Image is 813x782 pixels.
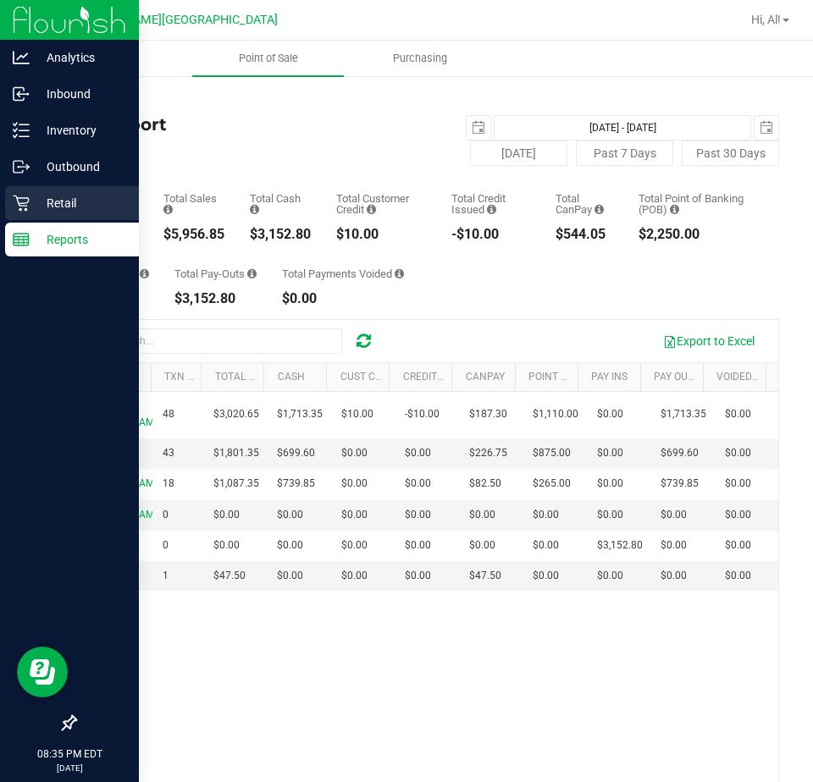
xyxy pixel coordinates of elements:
inline-svg: Reports [13,231,30,248]
span: $0.00 [533,507,559,523]
span: $0.00 [341,445,368,461]
span: $1,713.35 [277,406,323,422]
span: [PERSON_NAME][GEOGRAPHIC_DATA] [69,13,278,27]
button: [DATE] [470,140,567,166]
a: Voided Payments [716,371,806,383]
p: Reports [30,229,131,250]
span: $0.00 [277,507,303,523]
button: Past 30 Days [682,140,779,166]
span: select [467,116,490,140]
span: $0.00 [597,476,623,492]
a: Point of Sale [192,41,344,76]
span: 0 [163,507,169,523]
inline-svg: Inbound [13,85,30,102]
span: $10.00 [341,406,373,422]
span: $1,801.35 [213,445,259,461]
span: $699.60 [277,445,315,461]
span: $47.50 [469,568,501,584]
i: Sum of all successful, non-voided payment transaction amounts (excluding tips and transaction fee... [163,204,173,215]
span: $0.00 [725,406,751,422]
p: Inbound [30,84,131,104]
span: $0.00 [533,537,559,553]
span: $1,087.35 [213,476,259,492]
div: $2,250.00 [639,228,754,241]
span: $3,020.65 [213,406,259,422]
a: Point of Banking (POB) [528,371,649,383]
div: -$10.00 [451,228,530,241]
span: $0.00 [725,445,751,461]
a: Pay Outs [654,371,700,383]
i: Sum of all successful, non-voided payment transaction amounts using CanPay (as well as manual Can... [595,204,604,215]
div: $544.05 [556,228,613,241]
div: $5,956.85 [163,228,224,241]
inline-svg: Analytics [13,49,30,66]
span: 0 [163,537,169,553]
span: $0.00 [405,445,431,461]
i: Sum of all cash pay-ins added to tills within the date range. [140,268,149,279]
span: $0.00 [341,568,368,584]
span: $0.00 [213,507,240,523]
span: $0.00 [661,507,687,523]
a: TXN Count [164,371,221,383]
span: $1,110.00 [533,406,578,422]
span: $0.00 [725,537,751,553]
iframe: Resource center [17,647,68,697]
span: $0.00 [533,568,559,584]
span: select [755,116,778,140]
span: $0.00 [725,476,751,492]
a: Pay Ins [591,371,628,383]
span: $0.00 [405,537,431,553]
span: $0.00 [341,507,368,523]
div: Total Payments Voided [282,268,404,279]
i: Sum of the successful, non-voided point-of-banking payment transaction amounts, both via payment ... [670,204,679,215]
span: $226.75 [469,445,507,461]
span: $739.85 [277,476,315,492]
div: $3,152.80 [174,292,257,306]
h4: Till Report [75,115,427,134]
span: $265.00 [533,476,571,492]
div: Total Cash [250,193,311,215]
button: Export to Excel [652,327,766,355]
span: $187.30 [469,406,507,422]
span: $0.00 [597,406,623,422]
span: Point of Sale [216,51,321,66]
div: $10.00 [336,228,426,241]
a: CanPay [466,371,505,383]
i: Sum of all successful, non-voided payment transaction amounts using account credit as the payment... [367,204,376,215]
span: -$10.00 [405,406,440,422]
span: $0.00 [213,537,240,553]
div: $3,152.80 [250,228,311,241]
span: $699.60 [661,445,699,461]
span: $3,152.80 [597,537,643,553]
span: $0.00 [405,507,431,523]
a: Credit Issued [403,371,473,383]
i: Sum of all voided payment transaction amounts (excluding tips and transaction fees) within the da... [395,268,404,279]
span: $0.00 [277,537,303,553]
a: Cash [278,371,305,383]
span: $47.50 [213,568,246,584]
span: $0.00 [277,568,303,584]
p: [DATE] [8,762,131,774]
span: $0.00 [661,537,687,553]
span: $1,713.35 [661,406,706,422]
div: Total Point of Banking (POB) [639,193,754,215]
span: $0.00 [597,507,623,523]
a: Purchasing [344,41,495,76]
inline-svg: Retail [13,195,30,212]
span: $0.00 [597,445,623,461]
span: $0.00 [469,537,495,553]
span: 43 [163,445,174,461]
span: $0.00 [597,568,623,584]
span: $875.00 [533,445,571,461]
p: Inventory [30,120,131,140]
span: $0.00 [405,476,431,492]
span: Hi, Al! [751,13,781,26]
span: 48 [163,406,174,422]
span: $739.85 [661,476,699,492]
p: Outbound [30,157,131,177]
div: Total Pay-Outs [174,268,257,279]
span: 1 [163,568,169,584]
p: Retail [30,193,131,213]
span: Purchasing [370,51,470,66]
div: Total Sales [163,193,224,215]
